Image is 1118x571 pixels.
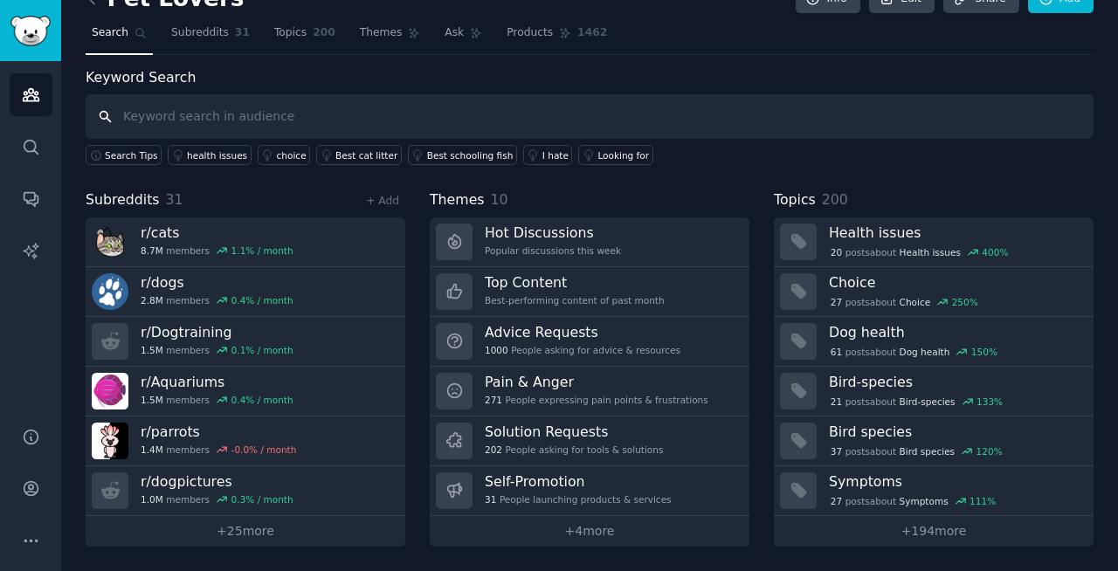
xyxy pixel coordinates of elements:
[952,296,978,308] div: 250 %
[485,472,672,491] h3: Self-Promotion
[408,145,517,165] a: Best schooling fish
[774,367,1094,416] a: Bird-species21postsaboutBird-species133%
[141,244,293,257] div: members
[354,19,427,55] a: Themes
[829,472,1081,491] h3: Symptoms
[366,195,399,207] a: + Add
[829,373,1081,391] h3: Bird-species
[141,444,163,456] span: 1.4M
[977,445,1003,457] div: 120 %
[774,466,1094,516] a: Symptoms27postsaboutSymptoms111%
[171,25,229,41] span: Subreddits
[774,217,1094,267] a: Health issues20postsaboutHealth issues400%
[141,224,293,242] h3: r/ cats
[187,149,247,162] div: health issues
[141,493,163,506] span: 1.0M
[900,296,931,308] span: Choice
[485,444,663,456] div: People asking for tools & solutions
[900,396,956,408] span: Bird-species
[430,466,749,516] a: Self-Promotion31People launching products & services
[578,145,652,165] a: Looking for
[829,244,1010,260] div: post s about
[235,25,250,41] span: 31
[86,516,405,547] a: +25more
[829,224,1081,242] h3: Health issues
[485,224,621,242] h3: Hot Discussions
[430,189,485,211] span: Themes
[829,344,999,360] div: post s about
[577,25,607,41] span: 1462
[971,346,997,358] div: 150 %
[485,493,496,506] span: 31
[86,19,153,55] a: Search
[141,472,293,491] h3: r/ dogpictures
[86,217,405,267] a: r/cats8.7Mmembers1.1% / month
[86,317,405,367] a: r/Dogtraining1.5Mmembers0.1% / month
[105,149,158,162] span: Search Tips
[231,294,293,306] div: 0.4 % / month
[485,323,680,341] h3: Advice Requests
[86,145,162,165] button: Search Tips
[231,394,293,406] div: 0.4 % / month
[485,444,502,456] span: 202
[231,344,293,356] div: 0.1 % / month
[430,267,749,317] a: Top ContentBest-performing content of past month
[231,493,293,506] div: 0.3 % / month
[141,344,163,356] span: 1.5M
[523,145,573,165] a: I hate
[166,191,183,208] span: 31
[141,294,163,306] span: 2.8M
[485,244,621,257] div: Popular discussions this week
[829,323,1081,341] h3: Dog health
[430,367,749,416] a: Pain & Anger271People expressing pain points & frustrations
[313,25,335,41] span: 200
[831,445,842,457] span: 37
[92,373,128,409] img: Aquariums
[430,416,749,466] a: Solution Requests202People asking for tools & solutions
[445,25,464,41] span: Ask
[86,267,405,317] a: r/dogs2.8Mmembers0.4% / month
[141,394,163,406] span: 1.5M
[485,423,663,441] h3: Solution Requests
[829,273,1081,292] h3: Choice
[86,367,405,416] a: r/Aquariums1.5Mmembers0.4% / month
[231,244,293,257] div: 1.1 % / month
[774,317,1094,367] a: Dog health61postsaboutDog health150%
[92,423,128,459] img: parrots
[258,145,311,165] a: choice
[430,516,749,547] a: +4more
[316,145,402,165] a: Best cat litter
[491,191,508,208] span: 10
[900,246,961,258] span: Health issues
[485,394,708,406] div: People expressing pain points & frustrations
[485,344,508,356] span: 1000
[92,273,128,310] img: dogs
[831,296,842,308] span: 27
[168,145,252,165] a: health issues
[141,444,296,456] div: members
[774,267,1094,317] a: Choice27postsaboutChoice250%
[507,25,553,41] span: Products
[829,294,979,310] div: post s about
[774,189,816,211] span: Topics
[277,149,307,162] div: choice
[485,344,680,356] div: People asking for advice & resources
[970,495,996,507] div: 111 %
[274,25,307,41] span: Topics
[92,25,128,41] span: Search
[10,16,51,46] img: GummySearch logo
[141,373,293,391] h3: r/ Aquariums
[141,294,293,306] div: members
[485,373,708,391] h3: Pain & Anger
[485,273,665,292] h3: Top Content
[774,516,1094,547] a: +194more
[900,445,955,457] span: Bird species
[485,394,502,406] span: 271
[92,224,128,260] img: cats
[982,246,1008,258] div: 400 %
[86,416,405,466] a: r/parrots1.4Mmembers-0.0% / month
[141,344,293,356] div: members
[86,466,405,516] a: r/dogpictures1.0Mmembers0.3% / month
[831,346,842,358] span: 61
[231,444,297,456] div: -0.0 % / month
